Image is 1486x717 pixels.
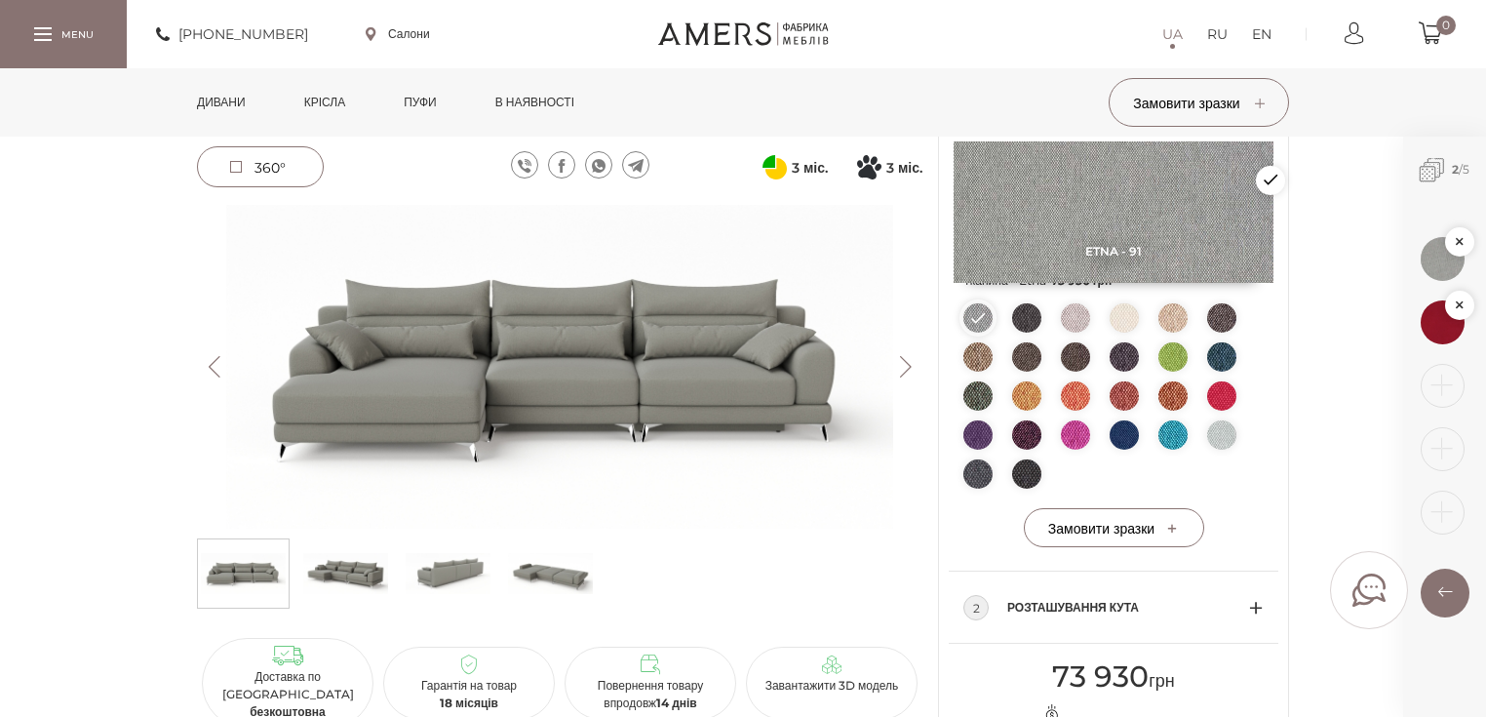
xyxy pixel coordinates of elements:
img: Кутовий диван ВІККІ 3x1 -0 [197,205,922,529]
span: Etna - 91 [954,244,1273,259]
div: 2 [963,595,989,620]
button: Previous [197,356,231,378]
b: 18 місяців [440,696,498,710]
p: Повернення товару впродовж [572,677,728,712]
a: в наявності [481,68,589,137]
a: RU [1207,22,1228,46]
button: Замовити зразки [1109,78,1289,127]
p: Гарантія на товар [391,677,547,712]
a: UA [1162,22,1183,46]
span: 5 [1463,162,1469,177]
a: [PHONE_NUMBER] [156,22,308,46]
a: Салони [366,25,430,43]
a: Крісла [290,68,360,137]
span: 73 930 [1052,658,1149,695]
p: Завантажити 3D модель [754,677,910,695]
a: Дивани [182,68,260,137]
svg: Покупка частинами від Монобанку [857,155,881,179]
span: грн [1052,670,1175,692]
a: facebook [548,151,575,179]
b: 14 днів [656,696,697,710]
a: 360° [197,146,324,187]
img: Кутовий диван ВІККІ 3x1 s-0 [201,544,286,603]
span: / [1403,137,1486,204]
span: 3 міс. [792,156,828,179]
a: EN [1252,22,1271,46]
img: Кутовий диван ВІККІ 3x1 s-2 [406,544,490,603]
a: viber [511,151,538,179]
img: Кутовий диван ВІККІ 3x1 s-1 [303,544,388,603]
a: telegram [622,151,649,179]
img: 1576664823.jpg [1421,237,1465,281]
span: 3 міс. [886,156,922,179]
svg: Оплата частинами від ПриватБанку [763,155,787,179]
span: 0 [1436,16,1456,35]
span: 360° [254,159,286,177]
img: Etna - 91 [954,141,1273,283]
span: Розташування кута [1007,596,1249,619]
a: whatsapp [585,151,612,179]
a: Пуфи [389,68,451,137]
button: Next [888,356,922,378]
button: Замовити зразки [1024,508,1204,547]
b: 2 [1452,162,1459,177]
img: 1576662562.jpg [1421,300,1465,344]
img: Кутовий диван ВІККІ 3x1 s-3 [508,544,593,603]
span: Замовити зразки [1133,95,1264,112]
span: Замовити зразки [1048,520,1179,538]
